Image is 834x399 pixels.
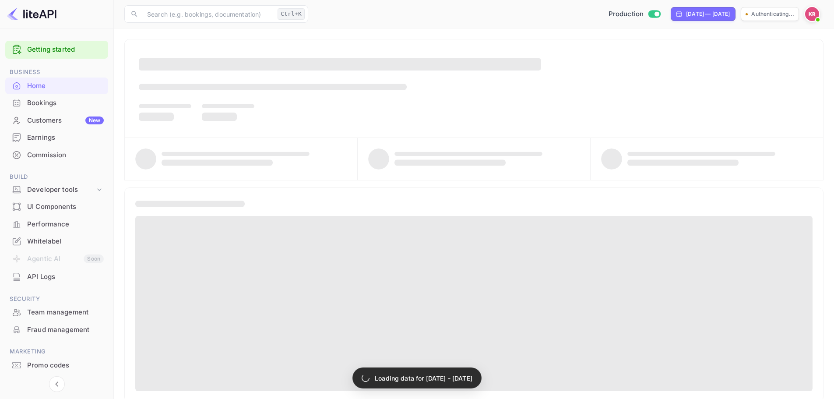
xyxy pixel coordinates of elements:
[5,182,108,198] div: Developer tools
[85,117,104,124] div: New
[5,321,108,338] a: Fraud management
[5,304,108,320] a: Team management
[5,198,108,215] a: UI Components
[5,233,108,249] a: Whitelabel
[27,237,104,247] div: Whitelabel
[27,133,104,143] div: Earnings
[5,347,108,357] span: Marketing
[805,7,819,21] img: Kobus Roux
[7,7,56,21] img: LiteAPI logo
[5,41,108,59] div: Getting started
[27,360,104,371] div: Promo codes
[27,45,104,55] a: Getting started
[27,219,104,230] div: Performance
[27,185,95,195] div: Developer tools
[5,216,108,233] div: Performance
[278,8,305,20] div: Ctrl+K
[5,78,108,95] div: Home
[5,129,108,145] a: Earnings
[751,10,794,18] p: Authenticating...
[5,95,108,111] a: Bookings
[5,304,108,321] div: Team management
[605,9,664,19] div: Switch to Sandbox mode
[5,172,108,182] span: Build
[686,10,730,18] div: [DATE] — [DATE]
[27,307,104,318] div: Team management
[5,216,108,232] a: Performance
[5,112,108,129] div: CustomersNew
[5,147,108,163] a: Commission
[27,325,104,335] div: Fraud management
[5,112,108,128] a: CustomersNew
[5,78,108,94] a: Home
[27,81,104,91] div: Home
[5,357,108,374] div: Promo codes
[5,294,108,304] span: Security
[5,95,108,112] div: Bookings
[5,357,108,373] a: Promo codes
[27,202,104,212] div: UI Components
[5,147,108,164] div: Commission
[671,7,735,21] div: Click to change the date range period
[5,233,108,250] div: Whitelabel
[142,5,274,23] input: Search (e.g. bookings, documentation)
[27,116,104,126] div: Customers
[609,9,644,19] span: Production
[49,376,65,392] button: Collapse navigation
[27,150,104,160] div: Commission
[5,268,108,285] a: API Logs
[27,98,104,108] div: Bookings
[5,67,108,77] span: Business
[375,374,472,383] p: Loading data for [DATE] - [DATE]
[5,129,108,146] div: Earnings
[27,272,104,282] div: API Logs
